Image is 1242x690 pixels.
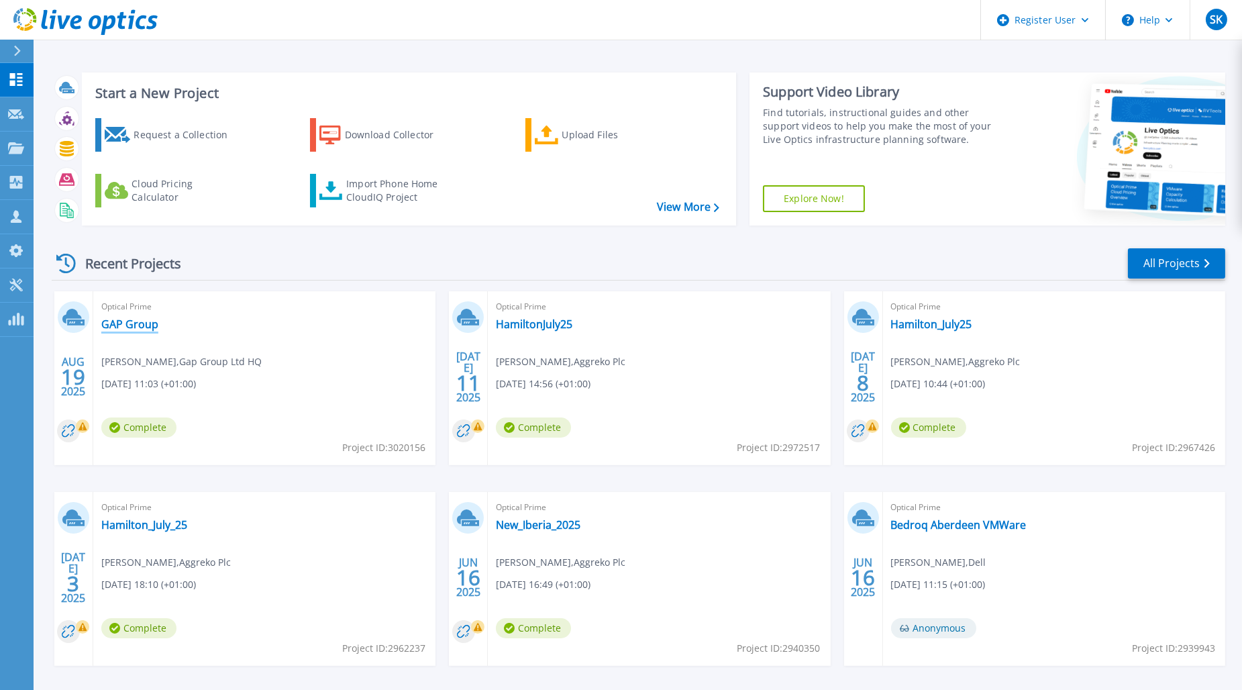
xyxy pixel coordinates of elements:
[345,121,452,148] div: Download Collector
[101,500,427,515] span: Optical Prime
[496,555,625,570] span: [PERSON_NAME] , Aggreko Plc
[95,174,245,207] a: Cloud Pricing Calculator
[891,417,966,438] span: Complete
[346,177,451,204] div: Import Phone Home CloudIQ Project
[342,641,425,656] span: Project ID: 2962237
[67,578,79,589] span: 3
[496,354,625,369] span: [PERSON_NAME] , Aggreko Plc
[456,572,480,583] span: 16
[763,106,1005,146] div: Find tutorials, instructional guides and other support videos to help you make the most of your L...
[101,377,196,391] span: [DATE] 11:03 (+01:00)
[891,377,986,391] span: [DATE] 10:44 (+01:00)
[60,352,86,401] div: AUG 2025
[342,440,425,455] span: Project ID: 3020156
[891,555,986,570] span: [PERSON_NAME] , Dell
[737,440,821,455] span: Project ID: 2972517
[496,417,571,438] span: Complete
[496,577,590,592] span: [DATE] 16:49 (+01:00)
[1132,440,1215,455] span: Project ID: 2967426
[496,299,822,314] span: Optical Prime
[496,377,590,391] span: [DATE] 14:56 (+01:00)
[891,500,1217,515] span: Optical Prime
[101,618,176,638] span: Complete
[101,555,231,570] span: [PERSON_NAME] , Aggreko Plc
[496,317,572,331] a: HamiltonJuly25
[891,518,1027,532] a: Bedroq Aberdeen VMWare
[60,553,86,602] div: [DATE] 2025
[456,377,480,389] span: 11
[456,553,481,602] div: JUN 2025
[657,201,719,213] a: View More
[132,177,239,204] div: Cloud Pricing Calculator
[857,377,869,389] span: 8
[61,371,85,383] span: 19
[763,185,865,212] a: Explore Now!
[891,299,1217,314] span: Optical Prime
[1132,641,1215,656] span: Project ID: 2939943
[850,553,876,602] div: JUN 2025
[1128,248,1225,279] a: All Projects
[851,572,875,583] span: 16
[310,118,460,152] a: Download Collector
[496,518,580,532] a: New_Iberia_2025
[95,118,245,152] a: Request a Collection
[134,121,241,148] div: Request a Collection
[891,354,1021,369] span: [PERSON_NAME] , Aggreko Plc
[1210,14,1223,25] span: SK
[101,518,187,532] a: Hamilton_July_25
[850,352,876,401] div: [DATE] 2025
[891,317,972,331] a: Hamilton_July25
[101,299,427,314] span: Optical Prime
[763,83,1005,101] div: Support Video Library
[101,354,262,369] span: [PERSON_NAME] , Gap Group Ltd HQ
[562,121,669,148] div: Upload Files
[101,317,158,331] a: GAP Group
[525,118,675,152] a: Upload Files
[101,577,196,592] span: [DATE] 18:10 (+01:00)
[891,577,986,592] span: [DATE] 11:15 (+01:00)
[496,500,822,515] span: Optical Prime
[496,618,571,638] span: Complete
[456,352,481,401] div: [DATE] 2025
[95,86,719,101] h3: Start a New Project
[737,641,821,656] span: Project ID: 2940350
[891,618,976,638] span: Anonymous
[101,417,176,438] span: Complete
[52,247,199,280] div: Recent Projects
